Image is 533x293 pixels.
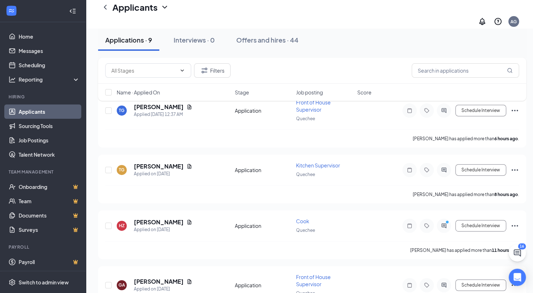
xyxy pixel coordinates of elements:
[19,255,80,269] a: PayrollCrown
[405,282,414,288] svg: Note
[69,8,76,15] svg: Collapse
[455,279,506,291] button: Schedule Interview
[186,219,192,225] svg: Document
[494,136,518,141] b: 6 hours ago
[134,285,192,293] div: Applied on [DATE]
[444,220,452,226] svg: PrimaryDot
[9,169,78,175] div: Team Management
[119,223,125,229] div: HZ
[19,147,80,162] a: Talent Network
[440,223,448,229] svg: ActiveChat
[19,29,80,44] a: Home
[186,279,192,284] svg: Document
[9,244,78,250] div: Payroll
[296,218,309,224] span: Cook
[235,166,292,174] div: Application
[236,35,299,44] div: Offers and hires · 44
[174,35,215,44] div: Interviews · 0
[134,162,184,170] h5: [PERSON_NAME]
[105,35,152,44] div: Applications · 9
[235,282,292,289] div: Application
[19,180,80,194] a: OnboardingCrown
[235,89,249,96] span: Stage
[510,106,519,115] svg: Ellipses
[134,278,184,285] h5: [PERSON_NAME]
[494,17,502,26] svg: QuestionInfo
[134,170,192,177] div: Applied on [DATE]
[357,89,372,96] span: Score
[186,163,192,169] svg: Document
[513,249,522,257] svg: ChatActive
[405,108,414,113] svg: Note
[413,191,519,197] p: [PERSON_NAME] has applied more than .
[422,223,431,229] svg: Tag
[296,274,331,287] span: Front of House Supervisor
[412,63,519,78] input: Search in applications
[9,94,78,100] div: Hiring
[410,247,519,253] p: [PERSON_NAME] has applied more than .
[492,248,518,253] b: 11 hours ago
[296,172,315,177] span: Quechee
[422,282,431,288] svg: Tag
[440,167,448,173] svg: ActiveChat
[296,162,340,169] span: Kitchen Supervisor
[9,279,16,286] svg: Settings
[518,243,526,249] div: 16
[112,1,158,13] h1: Applicants
[455,164,506,176] button: Schedule Interview
[9,76,16,83] svg: Analysis
[296,89,323,96] span: Job posting
[507,68,513,73] svg: MagnifyingGlass
[19,223,80,237] a: SurveysCrown
[134,226,192,233] div: Applied on [DATE]
[296,99,331,113] span: Front of House Supervisor
[494,192,518,197] b: 8 hours ago
[117,89,160,96] span: Name · Applied On
[510,221,519,230] svg: Ellipses
[119,107,125,113] div: TG
[405,167,414,173] svg: Note
[19,279,69,286] div: Switch to admin view
[422,108,431,113] svg: Tag
[19,104,80,119] a: Applicants
[19,58,80,72] a: Scheduling
[119,167,125,173] div: TG
[440,108,448,113] svg: ActiveChat
[455,105,506,116] button: Schedule Interview
[235,222,292,229] div: Application
[296,116,315,121] span: Quechee
[134,111,192,118] div: Applied [DATE] 12:37 AM
[422,167,431,173] svg: Tag
[194,63,231,78] button: Filter Filters
[510,19,517,25] div: AG
[510,166,519,174] svg: Ellipses
[405,223,414,229] svg: Note
[160,3,169,11] svg: ChevronDown
[200,66,209,75] svg: Filter
[235,107,292,114] div: Application
[19,44,80,58] a: Messages
[111,67,176,74] input: All Stages
[509,244,526,262] button: ChatActive
[440,282,448,288] svg: ActiveChat
[413,136,519,142] p: [PERSON_NAME] has applied more than .
[296,228,315,233] span: Quechee
[19,76,80,83] div: Reporting
[19,133,80,147] a: Job Postings
[101,3,110,11] svg: ChevronLeft
[134,218,184,226] h5: [PERSON_NAME]
[118,282,125,288] div: GA
[8,7,15,14] svg: WorkstreamLogo
[509,269,526,286] div: Open Intercom Messenger
[179,68,185,73] svg: ChevronDown
[19,194,80,208] a: TeamCrown
[455,220,506,231] button: Schedule Interview
[478,17,486,26] svg: Notifications
[19,208,80,223] a: DocumentsCrown
[19,119,80,133] a: Sourcing Tools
